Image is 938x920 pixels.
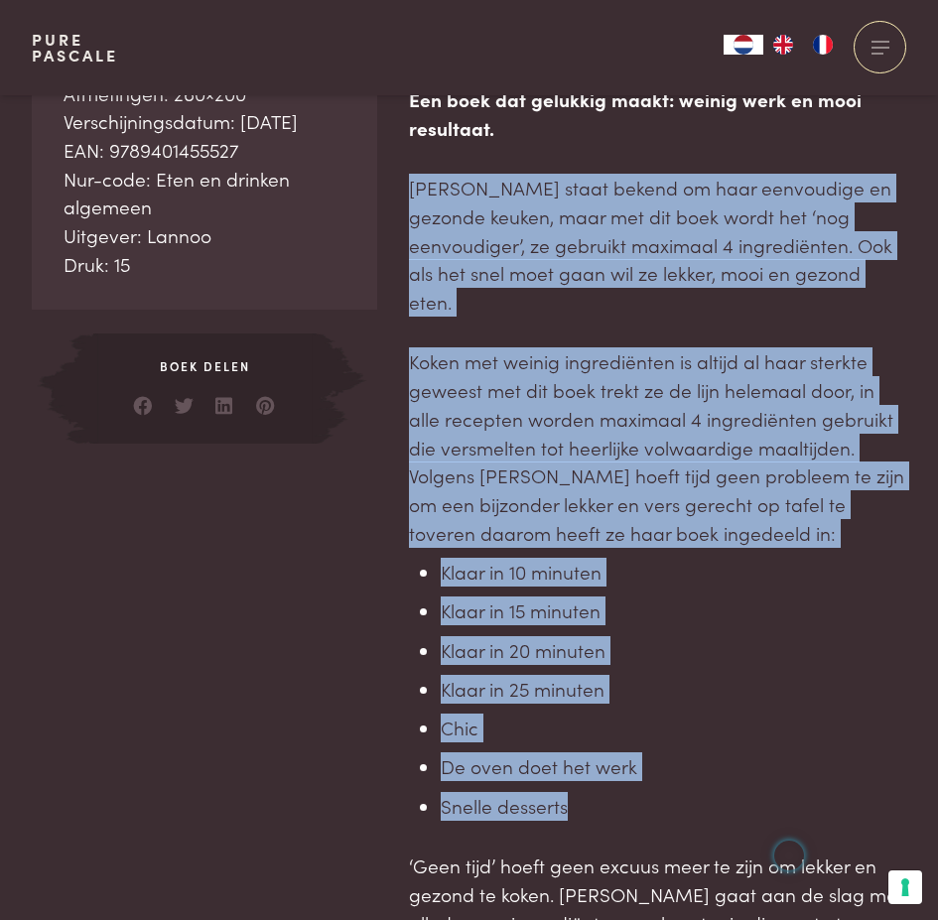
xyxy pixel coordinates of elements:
li: Snelle desserts [441,792,906,821]
p: [PERSON_NAME] staat bekend om haar eenvoudige en gezonde keuken, maar met dit boek wordt het ‘nog... [409,174,906,316]
span: Boek delen [93,357,317,375]
li: Klaar in 15 minuten [441,596,906,625]
li: De oven doet het werk [441,752,906,781]
a: PurePascale [32,32,118,64]
button: Uw voorkeuren voor toestemming voor trackingtechnologieën [888,870,922,904]
li: Klaar in 25 minuten [441,675,906,704]
div: Language [724,35,763,55]
a: EN [763,35,803,55]
p: Koken met weinig ingrediënten is altijd al haar sterkte geweest met dit boek trekt ze de lijn hel... [409,347,906,547]
li: Klaar in 20 minuten [441,636,906,665]
a: NL [724,35,763,55]
p: Afwerking: Hardback Aantal pagina’s: 222 Afmetingen: 260×200 Verschijningsdatum: [DATE] EAN: 9789... [64,22,346,278]
aside: Language selected: Nederlands [724,35,843,55]
strong: Een boek dat gelukkig maakt: weinig werk en mooi resultaat. [409,85,862,141]
li: Klaar in 10 minuten [441,558,906,587]
li: Chic [441,714,906,742]
a: FR [803,35,843,55]
ul: Language list [763,35,843,55]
